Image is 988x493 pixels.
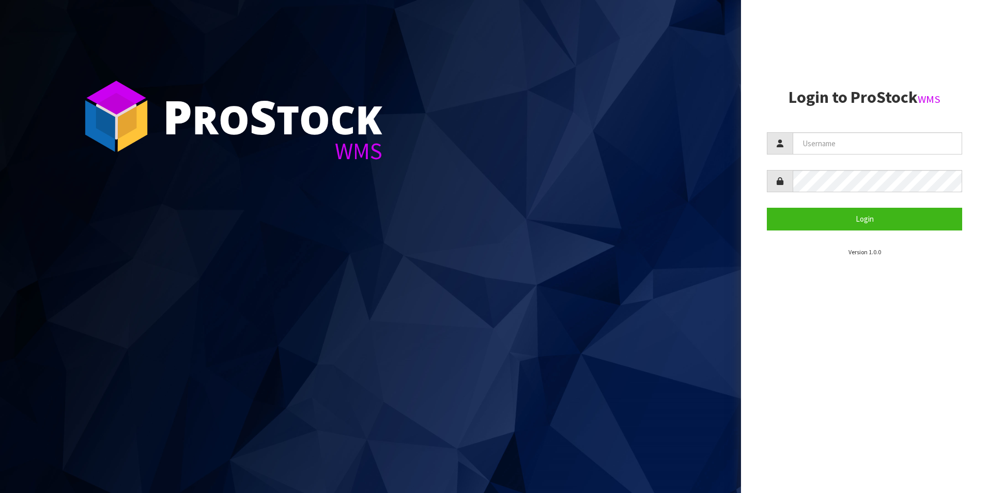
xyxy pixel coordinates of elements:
[918,93,940,106] small: WMS
[163,140,382,163] div: WMS
[767,208,962,230] button: Login
[78,78,155,155] img: ProStock Cube
[250,85,276,148] span: S
[163,93,382,140] div: ro tock
[767,88,962,106] h2: Login to ProStock
[163,85,192,148] span: P
[793,132,962,155] input: Username
[848,248,881,256] small: Version 1.0.0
